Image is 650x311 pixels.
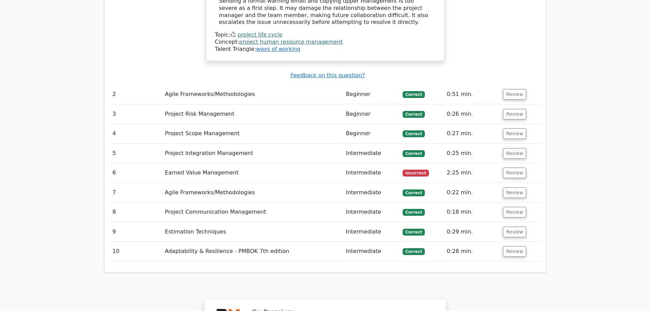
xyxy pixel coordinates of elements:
[444,222,500,242] td: 0:29 min.
[503,227,526,237] button: Review
[239,39,343,45] a: project human resource management
[403,229,425,236] span: Correct
[503,89,526,100] button: Review
[444,124,500,143] td: 0:27 min.
[110,163,162,183] td: 6
[290,72,365,79] a: Feedback on this question?
[503,187,526,198] button: Review
[503,109,526,119] button: Review
[444,144,500,163] td: 0:25 min.
[343,202,400,222] td: Intermediate
[110,104,162,124] td: 3
[444,242,500,261] td: 0:28 min.
[162,104,343,124] td: Project Risk Management
[403,189,425,196] span: Correct
[503,168,526,178] button: Review
[503,207,526,217] button: Review
[162,144,343,163] td: Project Integration Management
[343,124,400,143] td: Beginner
[256,46,300,52] a: ways of working
[403,111,425,118] span: Correct
[503,246,526,257] button: Review
[403,150,425,157] span: Correct
[343,85,400,104] td: Beginner
[343,144,400,163] td: Intermediate
[444,104,500,124] td: 0:26 min.
[343,104,400,124] td: Beginner
[162,242,343,261] td: Adaptability & Resilience - PMBOK 7th edition
[110,202,162,222] td: 8
[215,31,435,39] div: Topic:
[503,148,526,159] button: Review
[162,85,343,104] td: Agile Frameworks/Methodologies
[403,170,429,176] span: Incorrect
[110,222,162,242] td: 9
[403,91,425,98] span: Correct
[110,144,162,163] td: 5
[444,202,500,222] td: 0:18 min.
[343,242,400,261] td: Intermediate
[162,183,343,202] td: Agile Frameworks/Methodologies
[343,163,400,183] td: Intermediate
[503,128,526,139] button: Review
[343,222,400,242] td: Intermediate
[162,124,343,143] td: Project Scope Management
[110,124,162,143] td: 4
[403,209,425,216] span: Correct
[162,202,343,222] td: Project Communication Management
[237,31,282,38] a: project life cycle
[215,31,435,53] div: Talent Triangle:
[215,39,435,46] div: Concept:
[444,183,500,202] td: 0:22 min.
[162,163,343,183] td: Earned Value Management
[444,85,500,104] td: 0:51 min.
[403,248,425,255] span: Correct
[110,242,162,261] td: 10
[110,183,162,202] td: 7
[343,183,400,202] td: Intermediate
[162,222,343,242] td: Estimation Techniques
[444,163,500,183] td: 2:25 min.
[110,85,162,104] td: 2
[403,130,425,137] span: Correct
